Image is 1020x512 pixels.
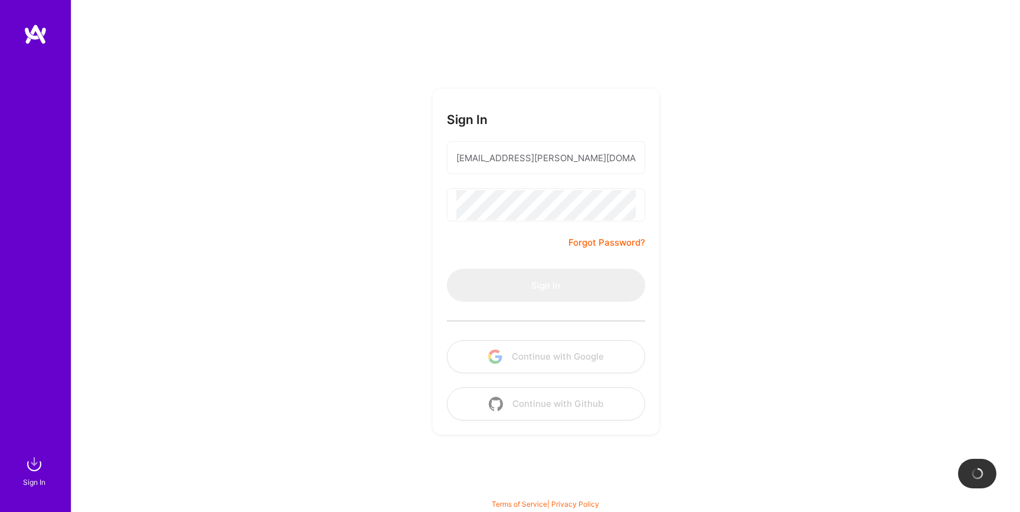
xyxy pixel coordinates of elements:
button: Sign In [447,269,645,302]
div: © 2025 ATeams Inc., All rights reserved. [71,477,1020,506]
h3: Sign In [447,112,488,127]
button: Continue with Google [447,340,645,373]
span: | [492,500,599,508]
a: Privacy Policy [551,500,599,508]
div: Sign In [23,476,45,488]
img: loading [969,466,985,481]
img: icon [488,350,502,364]
button: Continue with Github [447,387,645,420]
a: Terms of Service [492,500,547,508]
img: icon [489,397,503,411]
input: Email... [456,143,636,173]
img: sign in [22,452,46,476]
img: logo [24,24,47,45]
a: Forgot Password? [568,236,645,250]
a: sign inSign In [25,452,46,488]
